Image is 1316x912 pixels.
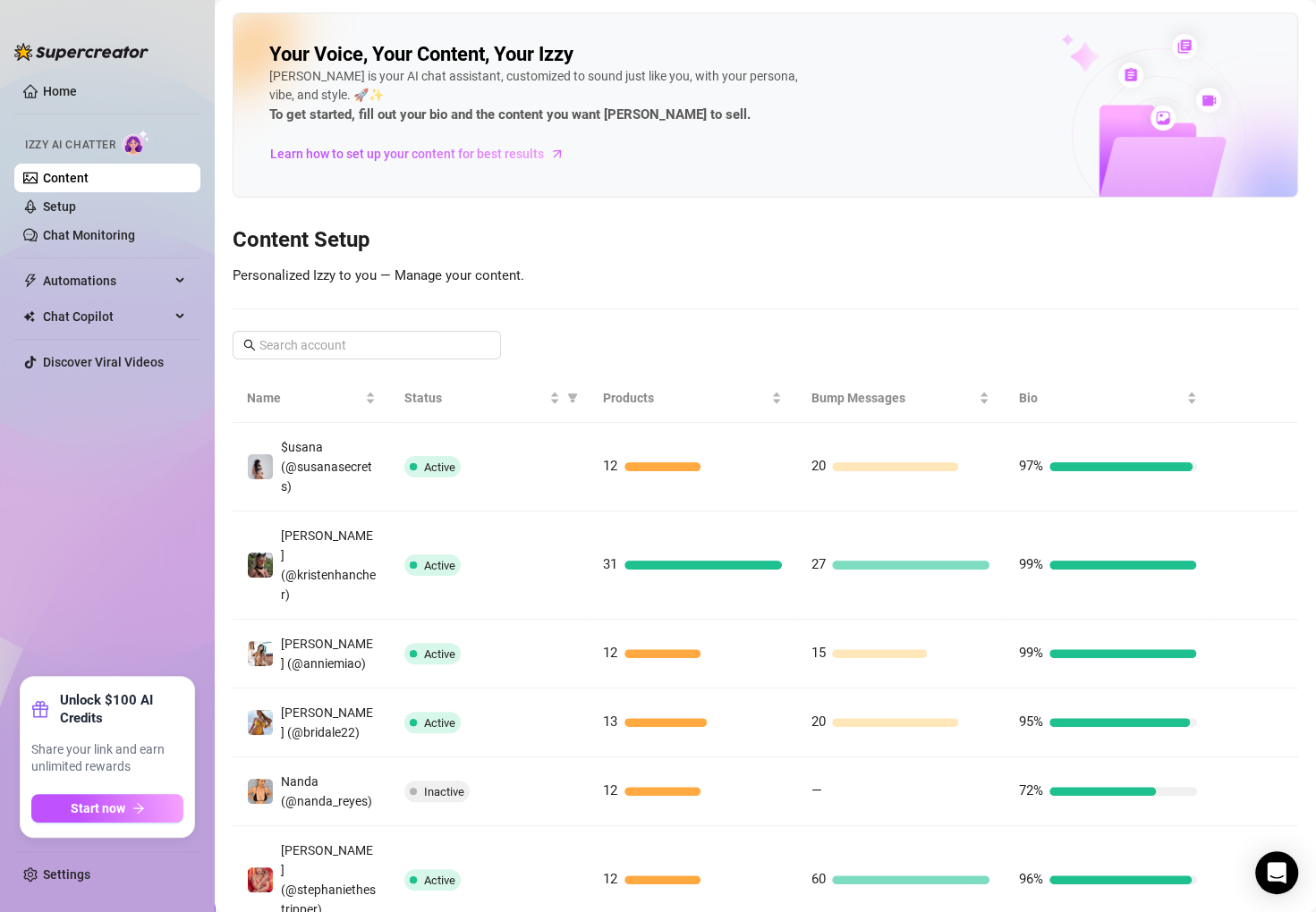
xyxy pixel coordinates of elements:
span: arrow-right [548,145,566,163]
th: Products [589,374,796,423]
span: [PERSON_NAME] (@kristenhancher) [281,528,376,602]
img: logo-BBDzfeDw.svg [14,43,149,61]
span: gift [31,700,49,718]
span: Active [424,559,455,572]
span: 15 [811,645,825,661]
span: Izzy AI Chatter [25,137,115,154]
span: Status [404,388,546,408]
img: Kristen (@kristenhancher) [248,553,273,578]
span: Active [424,874,455,887]
span: Active [424,647,455,661]
span: $usana (@susanasecrets) [281,440,372,494]
span: Personalized Izzy to you — Manage your content. [233,267,524,283]
a: Settings [43,867,90,882]
div: [PERSON_NAME] is your AI chat assistant, customized to sound just like you, with your persona, vi... [269,67,806,126]
th: Bio [1004,374,1211,423]
a: Home [43,84,77,98]
span: 96% [1018,871,1042,887]
th: Name [233,374,390,423]
span: [PERSON_NAME] (@bridale22) [281,705,373,739]
span: 31 [603,556,617,572]
span: [PERSON_NAME] (@anniemiao) [281,637,373,671]
th: Status [390,374,589,423]
span: filter [564,384,582,411]
img: AI Chatter [123,130,150,156]
span: arrow-right [132,802,145,815]
span: Bio [1018,388,1183,408]
span: 99% [1018,556,1042,572]
button: Start nowarrow-right [31,794,183,823]
span: Products [603,388,768,408]
img: Brianna (@bridale22) [248,710,273,735]
span: 12 [603,871,617,887]
span: Automations [43,266,170,295]
img: Annie (@anniemiao) [248,641,273,666]
span: filter [567,393,578,403]
span: Bump Messages [811,388,975,408]
span: 12 [603,782,617,798]
span: 27 [811,556,825,572]
strong: Unlock $100 AI Credits [60,691,183,727]
img: Chat Copilot [23,310,35,323]
h3: Content Setup [233,226,1298,255]
span: 99% [1018,645,1042,661]
img: Nanda (@nanda_reyes) [248,779,273,804]
span: 20 [811,458,825,474]
img: Stephanie (@stephaniethestripper) [248,867,273,892]
span: 12 [603,458,617,474]
span: 95% [1018,714,1042,730]
span: Active [424,460,455,474]
span: Learn how to set up your content for best results [270,144,544,164]
span: Start now [71,801,125,815]
img: $usana (@susanasecrets) [248,454,273,479]
div: Open Intercom Messenger [1255,851,1298,894]
span: 13 [603,714,617,730]
input: Search account [259,335,476,355]
span: Chat Copilot [43,302,170,331]
strong: To get started, fill out your bio and the content you want [PERSON_NAME] to sell. [269,106,751,122]
span: 97% [1018,458,1042,474]
a: Learn how to set up your content for best results [269,139,578,168]
span: Active [424,716,455,730]
span: 12 [603,645,617,661]
h2: Your Voice, Your Content, Your Izzy [269,42,573,67]
span: 20 [811,714,825,730]
span: 60 [811,871,825,887]
span: Nanda (@nanda_reyes) [281,774,372,808]
a: Discover Viral Videos [43,355,164,369]
span: Share your link and earn unlimited rewards [31,741,183,776]
span: thunderbolt [23,274,38,288]
a: Content [43,171,89,185]
a: Chat Monitoring [43,228,135,242]
a: Setup [43,199,76,214]
span: search [243,339,256,351]
span: — [811,782,821,798]
span: Name [247,388,361,408]
th: Bump Messages [796,374,1004,423]
span: Inactive [424,785,464,798]
span: 72% [1018,782,1042,798]
img: ai-chatter-content-library-cLFOSyPT.png [1020,14,1297,197]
